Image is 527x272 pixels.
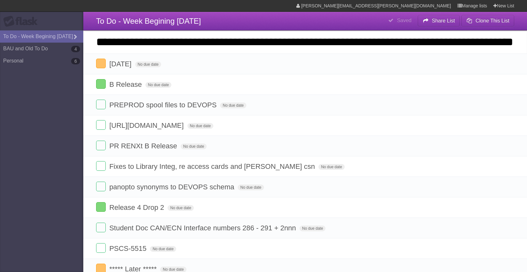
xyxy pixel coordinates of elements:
label: Done [96,141,106,150]
label: Done [96,243,106,253]
span: [URL][DOMAIN_NAME] [109,121,185,129]
span: No due date [220,103,246,108]
span: No due date [300,226,325,231]
b: 6 [71,58,80,64]
span: No due date [150,246,176,252]
span: To Do - Week Begining [DATE] [96,17,201,25]
label: Done [96,223,106,232]
label: Done [96,202,106,212]
label: Done [96,182,106,191]
span: PSCS-5515 [109,244,148,252]
label: Done [96,79,106,89]
b: Saved [397,18,411,23]
b: Clone This List [475,18,509,23]
span: [DATE] [109,60,133,68]
span: No due date [238,185,264,190]
span: No due date [318,164,344,170]
span: No due date [181,144,207,149]
span: No due date [135,62,161,67]
button: Clone This List [461,15,514,27]
label: Done [96,161,106,171]
button: Share List [418,15,460,27]
span: No due date [168,205,194,211]
label: Done [96,59,106,68]
span: No due date [145,82,171,88]
span: PR RENXt B Release [109,142,179,150]
span: Release 4 Drop 2 [109,203,166,211]
label: Done [96,120,106,130]
label: Done [96,100,106,109]
span: Fixes to Library Integ, re access cards and [PERSON_NAME] csn [109,162,317,170]
span: panopto synonyms to DEVOPS schema [109,183,236,191]
span: B Release [109,80,144,88]
b: Share List [432,18,455,23]
span: No due date [187,123,213,129]
b: 4 [71,46,80,52]
span: PREPROD spool files to DEVOPS [109,101,218,109]
div: Flask [3,16,42,27]
span: Student Doc CAN/ECN Interface numbers 286 - 291 + 2nnn [109,224,298,232]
